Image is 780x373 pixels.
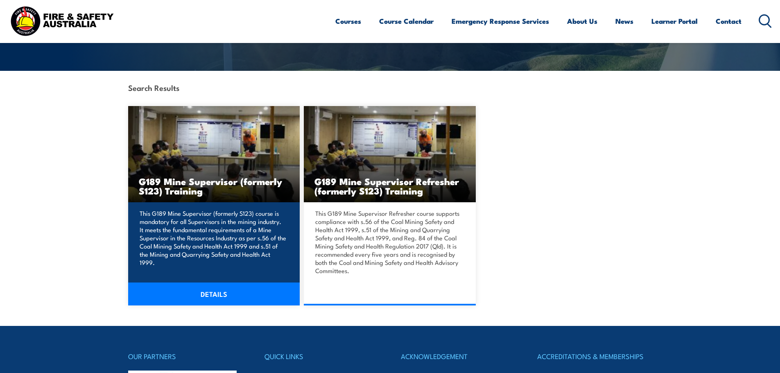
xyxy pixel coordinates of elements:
img: Standard 11 Generic Coal Mine Induction (Surface) TRAINING (1) [304,106,476,202]
h4: ACCREDITATIONS & MEMBERSHIPS [537,350,652,362]
h4: QUICK LINKS [265,350,379,362]
h3: G189 Mine Supervisor (formerly S123) Training [139,176,289,195]
p: This G189 Mine Supervisor (formerly S123) course is mandatory for all Supervisors in the mining i... [140,209,286,267]
a: DETAILS [128,283,300,305]
a: Course Calendar [379,10,434,32]
strong: Search Results [128,82,179,93]
p: This G189 Mine Supervisor Refresher course supports compliance with s.56 of the Coal Mining Safet... [315,209,462,275]
a: Courses [335,10,361,32]
h3: G189 Mine Supervisor Refresher (formerly S123) Training [314,176,465,195]
a: G189 Mine Supervisor (formerly S123) Training [128,106,300,202]
h4: OUR PARTNERS [128,350,243,362]
a: About Us [567,10,597,32]
a: Emergency Response Services [452,10,549,32]
img: Standard 11 Generic Coal Mine Induction (Surface) TRAINING (1) [128,106,300,202]
a: Contact [716,10,742,32]
a: News [615,10,633,32]
a: G189 Mine Supervisor Refresher (formerly S123) Training [304,106,476,202]
a: Learner Portal [651,10,698,32]
h4: ACKNOWLEDGEMENT [401,350,515,362]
